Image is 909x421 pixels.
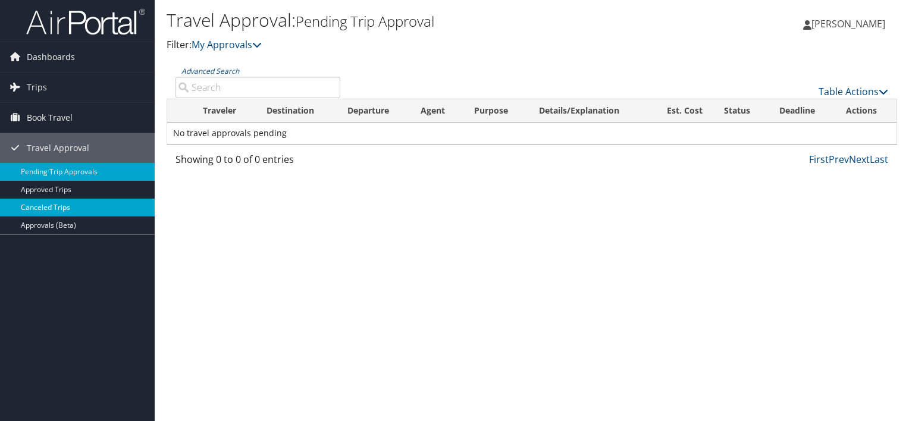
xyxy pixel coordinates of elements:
[819,85,888,98] a: Table Actions
[829,153,849,166] a: Prev
[27,103,73,133] span: Book Travel
[811,17,885,30] span: [PERSON_NAME]
[769,99,835,122] th: Deadline: activate to sort column descending
[463,99,528,122] th: Purpose
[175,77,340,98] input: Advanced Search
[803,6,897,42] a: [PERSON_NAME]
[192,38,262,51] a: My Approvals
[337,99,410,122] th: Departure: activate to sort column ascending
[647,99,713,122] th: Est. Cost: activate to sort column ascending
[167,37,654,53] p: Filter:
[27,73,47,102] span: Trips
[181,66,239,76] a: Advanced Search
[849,153,870,166] a: Next
[528,99,647,122] th: Details/Explanation
[26,8,145,36] img: airportal-logo.png
[175,152,340,172] div: Showing 0 to 0 of 0 entries
[835,99,897,122] th: Actions
[27,42,75,72] span: Dashboards
[713,99,769,122] th: Status: activate to sort column ascending
[809,153,829,166] a: First
[167,122,897,144] td: No travel approvals pending
[27,133,89,163] span: Travel Approval
[256,99,336,122] th: Destination: activate to sort column ascending
[192,99,256,122] th: Traveler: activate to sort column ascending
[870,153,888,166] a: Last
[410,99,463,122] th: Agent
[167,8,654,33] h1: Travel Approval:
[296,11,434,31] small: Pending Trip Approval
